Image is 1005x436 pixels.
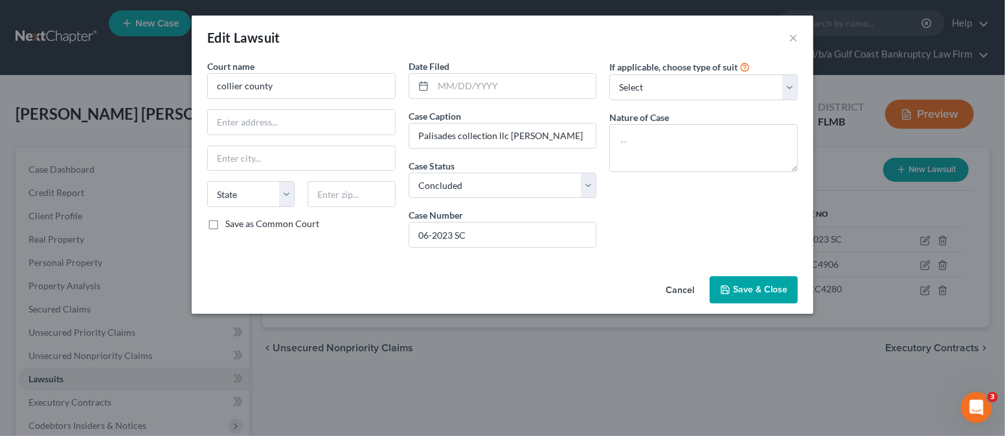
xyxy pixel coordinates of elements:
label: Case Caption [409,109,461,123]
span: 3 [988,392,998,402]
input: Enter address... [208,110,395,135]
label: Nature of Case [609,111,669,124]
span: Edit [207,30,231,45]
label: Case Number [409,208,463,222]
span: Case Status [409,160,455,171]
input: MM/DD/YYYY [433,74,596,98]
span: Court name [207,61,254,72]
input: Enter city... [208,146,395,171]
label: Date Filed [409,60,449,73]
input: Enter zip... [308,181,395,207]
button: Save & Close [710,276,798,303]
label: Save as Common Court [225,217,319,230]
input: -- [409,124,596,148]
input: # [409,223,596,247]
button: × [789,30,798,45]
label: If applicable, choose type of suit [609,60,738,74]
input: Search court by name... [207,73,396,99]
span: Save & Close [733,284,787,295]
span: Lawsuit [234,30,280,45]
button: Cancel [655,278,705,303]
iframe: Intercom live chat [961,392,992,423]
